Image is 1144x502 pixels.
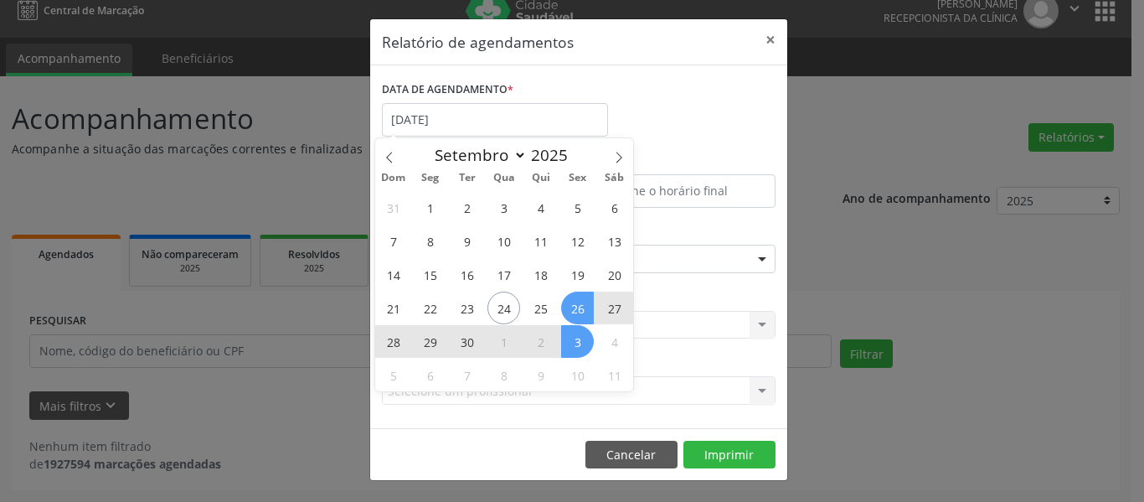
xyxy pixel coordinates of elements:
span: Setembro 20, 2025 [598,258,631,291]
span: Outubro 10, 2025 [561,359,594,391]
input: Year [527,144,582,166]
button: Close [754,19,787,60]
span: Setembro 19, 2025 [561,258,594,291]
span: Setembro 14, 2025 [377,258,410,291]
input: Selecione uma data ou intervalo [382,103,608,137]
input: Selecione o horário final [583,174,776,208]
span: Outubro 1, 2025 [487,325,520,358]
span: Setembro 22, 2025 [414,292,446,324]
span: Setembro 18, 2025 [524,258,557,291]
span: Setembro 26, 2025 [561,292,594,324]
span: Outubro 2, 2025 [524,325,557,358]
button: Cancelar [585,441,678,469]
label: DATA DE AGENDAMENTO [382,77,513,103]
span: Sáb [596,173,633,184]
span: Ter [449,173,486,184]
span: Setembro 2, 2025 [451,191,483,224]
span: Agosto 31, 2025 [377,191,410,224]
span: Setembro 28, 2025 [377,325,410,358]
span: Setembro 13, 2025 [598,225,631,257]
span: Outubro 3, 2025 [561,325,594,358]
span: Setembro 16, 2025 [451,258,483,291]
span: Setembro 3, 2025 [487,191,520,224]
span: Setembro 17, 2025 [487,258,520,291]
span: Outubro 8, 2025 [487,359,520,391]
span: Setembro 5, 2025 [561,191,594,224]
span: Dom [375,173,412,184]
span: Seg [412,173,449,184]
span: Setembro 15, 2025 [414,258,446,291]
span: Setembro 24, 2025 [487,292,520,324]
span: Outubro 5, 2025 [377,359,410,391]
span: Outubro 4, 2025 [598,325,631,358]
span: Setembro 21, 2025 [377,292,410,324]
span: Setembro 8, 2025 [414,225,446,257]
span: Sex [559,173,596,184]
span: Setembro 23, 2025 [451,292,483,324]
span: Outubro 6, 2025 [414,359,446,391]
span: Setembro 12, 2025 [561,225,594,257]
label: ATÉ [583,148,776,174]
span: Setembro 1, 2025 [414,191,446,224]
span: Outubro 11, 2025 [598,359,631,391]
select: Month [426,143,527,167]
span: Setembro 25, 2025 [524,292,557,324]
button: Imprimir [683,441,776,469]
span: Setembro 11, 2025 [524,225,557,257]
span: Setembro 7, 2025 [377,225,410,257]
span: Setembro 10, 2025 [487,225,520,257]
span: Outubro 9, 2025 [524,359,557,391]
span: Setembro 4, 2025 [524,191,557,224]
span: Setembro 9, 2025 [451,225,483,257]
span: Qua [486,173,523,184]
h5: Relatório de agendamentos [382,31,574,53]
span: Setembro 27, 2025 [598,292,631,324]
span: Setembro 30, 2025 [451,325,483,358]
span: Qui [523,173,559,184]
span: Setembro 6, 2025 [598,191,631,224]
span: Outubro 7, 2025 [451,359,483,391]
span: Setembro 29, 2025 [414,325,446,358]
